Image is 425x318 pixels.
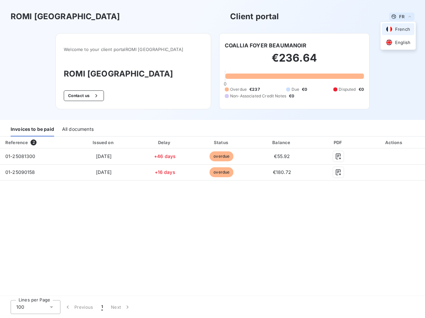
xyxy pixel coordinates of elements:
span: +16 days [155,169,175,175]
div: All documents [62,123,94,136]
button: 1 [97,300,107,314]
span: €237 [249,86,260,92]
span: [DATE] [96,153,112,159]
div: Invoices to be paid [11,123,54,136]
span: 1 [101,304,103,310]
span: €0 [359,86,364,92]
div: Status [194,139,249,146]
h6: COALLIA FOYER BEAUMANOIR [225,41,307,49]
span: €0 [289,93,294,99]
div: Issued on [72,139,136,146]
button: Previous [60,300,97,314]
span: 01-25090158 [5,169,35,175]
button: Contact us [64,90,104,101]
span: 2 [31,139,37,145]
span: English [395,39,410,46]
span: Due [292,86,299,92]
span: +46 days [154,153,176,159]
span: 0 [224,81,226,86]
div: Delay [138,139,191,146]
h3: Client portal [230,11,279,23]
span: Welcome to your client portal ROMI [GEOGRAPHIC_DATA] [64,47,203,52]
h2: €236.64 [225,51,364,71]
span: French [395,26,410,32]
div: PDF [315,139,362,146]
div: Balance [252,139,312,146]
span: FR [399,14,404,19]
h3: ROMI [GEOGRAPHIC_DATA] [11,11,120,23]
span: Disputed [339,86,356,92]
span: Non-Associated Credit Notes [230,93,286,99]
h3: ROMI [GEOGRAPHIC_DATA] [64,68,203,80]
span: 01-25081300 [5,153,36,159]
div: Reference [5,140,28,145]
span: 100 [16,304,24,310]
span: €55.92 [274,153,290,159]
span: [DATE] [96,169,112,175]
button: Next [107,300,135,314]
span: overdue [210,151,233,161]
div: Actions [365,139,424,146]
span: €0 [302,86,307,92]
span: overdue [210,167,233,177]
span: €180.72 [273,169,291,175]
span: Overdue [230,86,247,92]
